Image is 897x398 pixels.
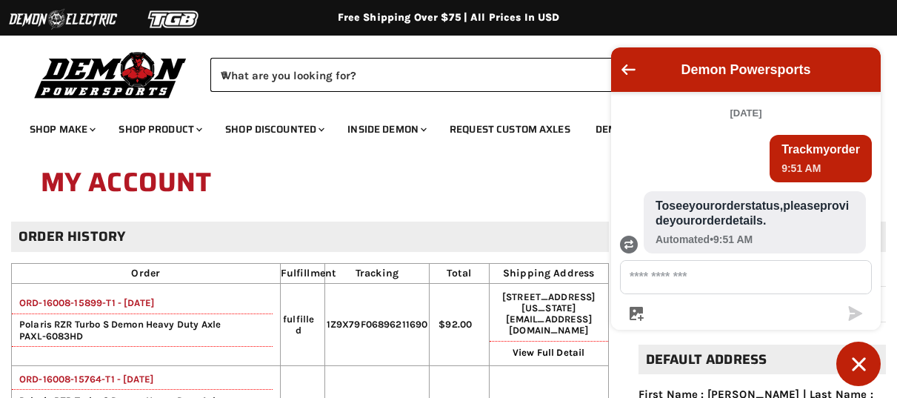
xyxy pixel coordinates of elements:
[214,114,333,145] a: Shop Discounted
[11,222,609,252] h2: Order history
[324,284,429,366] td: 1Z9X79F06896211690
[12,319,273,330] span: Polaris RZR Turbo S Demon Heavy Duty Axle
[12,331,84,342] span: PAXL-6083HD
[280,264,324,284] th: Fulfillment
[19,108,856,145] ul: Main menu
[107,114,211,145] a: Shop Product
[489,284,608,366] td: [STREET_ADDRESS][US_STATE]
[210,58,707,92] form: Product
[7,5,119,33] img: Demon Electric Logo 2
[513,347,584,358] a: View Full Detail
[119,5,230,33] img: TGB Logo 2
[41,159,856,207] h1: My Account
[336,114,436,145] a: Inside Demon
[324,264,429,284] th: Tracking
[210,58,668,92] input: When autocomplete results are available use up and down arrows to review and enter to select
[439,319,472,330] span: $92.00
[439,114,581,145] a: Request Custom Axles
[12,264,281,284] th: Order
[489,264,608,284] th: Shipping Address
[584,114,693,145] a: Demon Rewards
[506,314,592,336] span: [EMAIL_ADDRESS][DOMAIN_NAME]
[280,284,324,366] td: fulfilled
[430,264,490,284] th: Total
[19,114,104,145] a: Shop Make
[30,48,192,101] img: Demon Powersports
[607,47,885,386] inbox-online-store-chat: Shopify online store chat
[12,374,153,385] a: ORD-16008-15764-T1 - [DATE]
[12,297,154,308] a: ORD-16008-15899-T1 - [DATE]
